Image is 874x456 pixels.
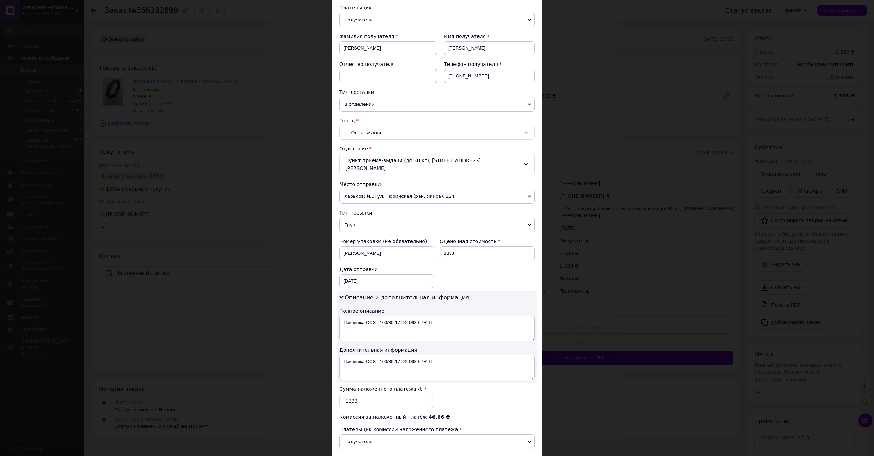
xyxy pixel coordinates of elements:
[440,238,535,245] div: Оценочная стоимость
[339,218,535,232] span: Груз
[339,266,434,273] div: Дата отправки
[339,181,381,187] span: Место отправки
[444,33,486,39] span: Имя получателя
[339,97,535,112] span: В отделении
[339,386,423,392] label: Сумма наложенного платежа
[339,145,535,152] div: Отделение
[339,13,535,27] span: Получатель
[339,210,372,216] span: Тип посылки
[339,126,535,140] div: с. Острожаны
[339,117,535,124] div: Город
[339,413,535,420] div: Комиссия за наложенный платёж:
[339,427,458,432] span: Плательщик комиссии наложенного платежа
[444,69,535,83] input: +380
[339,5,372,10] span: Плательщик
[339,154,535,175] div: Пункт приема-выдачи (до 30 кг), [STREET_ADDRESS][PERSON_NAME]
[339,307,535,314] div: Полное описание
[339,189,535,204] span: Харьков: №3: ул. Тюринская (ран. Якира), 124
[339,89,374,95] span: Тип доставки
[429,414,450,420] span: 46.66 ₴
[345,294,469,301] span: Описание и дополнительная информация
[339,238,434,245] div: Номер упаковки (не обязательно)
[339,346,535,353] div: Дополнительная информация
[444,61,498,67] span: Телефон получателя
[339,355,535,380] textarea: Покришка OCST 100/80-17 DX-093 6PR TL
[339,33,394,39] span: Фамилия получателя
[339,61,395,67] span: Отчество получателя
[339,316,535,341] textarea: Покришка OCST 100/80-17 DX-093 6PR TL
[339,434,535,449] span: Получатель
